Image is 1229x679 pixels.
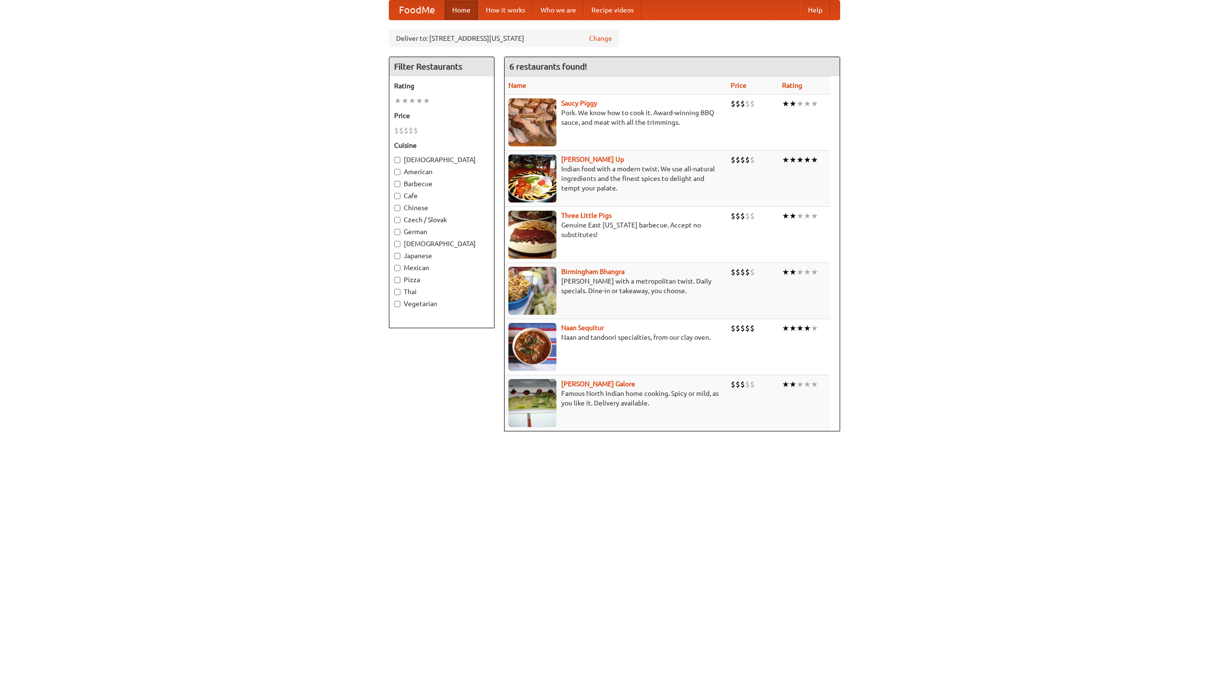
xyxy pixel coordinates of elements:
[508,82,526,89] a: Name
[740,98,745,109] li: $
[735,379,740,390] li: $
[508,98,556,146] img: saucy.jpg
[394,155,489,165] label: [DEMOGRAPHIC_DATA]
[561,324,604,332] a: Naan Sequitur
[811,155,818,165] li: ★
[811,379,818,390] li: ★
[731,155,735,165] li: $
[445,0,478,20] a: Home
[740,155,745,165] li: $
[740,267,745,277] li: $
[745,267,750,277] li: $
[789,98,796,109] li: ★
[804,211,811,221] li: ★
[478,0,533,20] a: How it works
[394,205,400,211] input: Chinese
[394,217,400,223] input: Czech / Slovak
[389,57,494,76] h4: Filter Restaurants
[394,167,489,177] label: American
[508,164,723,193] p: Indian food with a modern twist. We use all-natural ingredients and the finest spices to delight ...
[800,0,830,20] a: Help
[735,98,740,109] li: $
[394,125,399,136] li: $
[409,125,413,136] li: $
[731,267,735,277] li: $
[508,211,556,259] img: littlepigs.jpg
[561,268,625,275] a: Birmingham Bhangra
[394,263,489,273] label: Mexican
[796,379,804,390] li: ★
[394,277,400,283] input: Pizza
[804,98,811,109] li: ★
[394,265,400,271] input: Mexican
[508,389,723,408] p: Famous North Indian home cooking. Spicy or mild, as you like it. Delivery available.
[782,379,789,390] li: ★
[804,155,811,165] li: ★
[389,30,619,47] div: Deliver to: [STREET_ADDRESS][US_STATE]
[508,267,556,315] img: bhangra.jpg
[404,125,409,136] li: $
[508,379,556,427] img: currygalore.jpg
[394,241,400,247] input: [DEMOGRAPHIC_DATA]
[731,82,747,89] a: Price
[789,267,796,277] li: ★
[394,157,400,163] input: [DEMOGRAPHIC_DATA]
[796,98,804,109] li: ★
[394,215,489,225] label: Czech / Slovak
[745,323,750,334] li: $
[394,301,400,307] input: Vegetarian
[394,253,400,259] input: Japanese
[811,98,818,109] li: ★
[399,125,404,136] li: $
[401,95,409,106] li: ★
[394,193,400,199] input: Cafe
[740,379,745,390] li: $
[394,275,489,285] label: Pizza
[789,155,796,165] li: ★
[811,211,818,221] li: ★
[394,289,400,295] input: Thai
[745,379,750,390] li: $
[584,0,641,20] a: Recipe videos
[811,267,818,277] li: ★
[508,276,723,296] p: [PERSON_NAME] with a metropolitan twist. Daily specials. Dine-in or takeaway, you choose.
[561,380,635,388] a: [PERSON_NAME] Galore
[735,155,740,165] li: $
[561,99,597,107] a: Saucy Piggy
[731,323,735,334] li: $
[508,323,556,371] img: naansequitur.jpg
[394,111,489,120] h5: Price
[561,212,612,219] a: Three Little Pigs
[745,98,750,109] li: $
[394,227,489,237] label: German
[394,203,489,213] label: Chinese
[508,108,723,127] p: Pork. We know how to cook it. Award-winning BBQ sauce, and meat with all the trimmings.
[796,155,804,165] li: ★
[750,379,755,390] li: $
[750,155,755,165] li: $
[394,299,489,309] label: Vegetarian
[731,98,735,109] li: $
[804,267,811,277] li: ★
[782,155,789,165] li: ★
[735,267,740,277] li: $
[413,125,418,136] li: $
[796,267,804,277] li: ★
[782,98,789,109] li: ★
[508,333,723,342] p: Naan and tandoori specialties, from our clay oven.
[789,379,796,390] li: ★
[394,181,400,187] input: Barbecue
[389,0,445,20] a: FoodMe
[409,95,416,106] li: ★
[394,229,400,235] input: German
[416,95,423,106] li: ★
[394,81,489,91] h5: Rating
[789,211,796,221] li: ★
[561,155,624,163] a: [PERSON_NAME] Up
[811,323,818,334] li: ★
[796,323,804,334] li: ★
[804,379,811,390] li: ★
[394,169,400,175] input: American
